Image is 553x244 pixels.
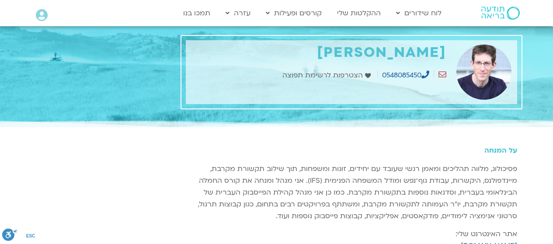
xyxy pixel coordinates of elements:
a: ההקלטות שלי [333,5,385,21]
a: הצטרפות לרשימת תפוצה [282,70,373,81]
h1: [PERSON_NAME] [190,45,446,61]
a: תמכו בנו [179,5,215,21]
img: תודעה בריאה [481,7,520,20]
h5: על המנחה [186,146,517,154]
a: לוח שידורים [392,5,446,21]
span: הצטרפות לרשימת תפוצה [282,70,365,81]
a: קורסים ופעילות [261,5,326,21]
p: פסיכולוג, מלווה תהליכים ומאמן רגשי שעובד עם יחידים, זוגות ומשפחות, תוך שילוב תקשורת מקרבת, מיינדפ... [186,163,517,222]
a: עזרה [221,5,255,21]
a: 0548085450 [382,70,429,80]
